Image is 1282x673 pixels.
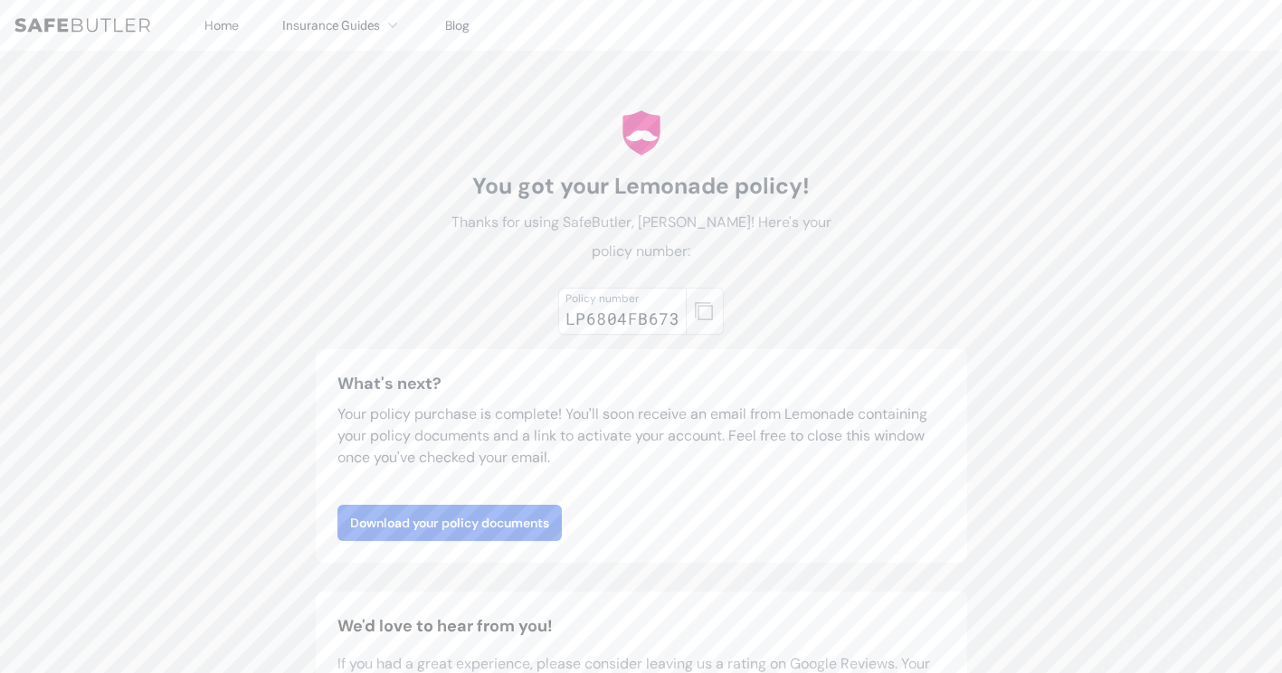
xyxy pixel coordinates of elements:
img: SafeButler Text Logo [14,18,150,33]
div: Policy number [565,291,679,306]
a: Download your policy documents [337,505,562,541]
button: Insurance Guides [282,14,402,36]
p: Thanks for using SafeButler, [PERSON_NAME]! Here's your policy number: [439,208,844,266]
h1: You got your Lemonade policy! [439,172,844,201]
h3: What's next? [337,371,945,396]
h2: We'd love to hear from you! [337,613,945,639]
a: Blog [445,17,470,33]
p: Your policy purchase is complete! You'll soon receive an email from Lemonade containing your poli... [337,403,945,469]
a: Home [204,17,239,33]
div: LP6804FB673 [565,306,679,331]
